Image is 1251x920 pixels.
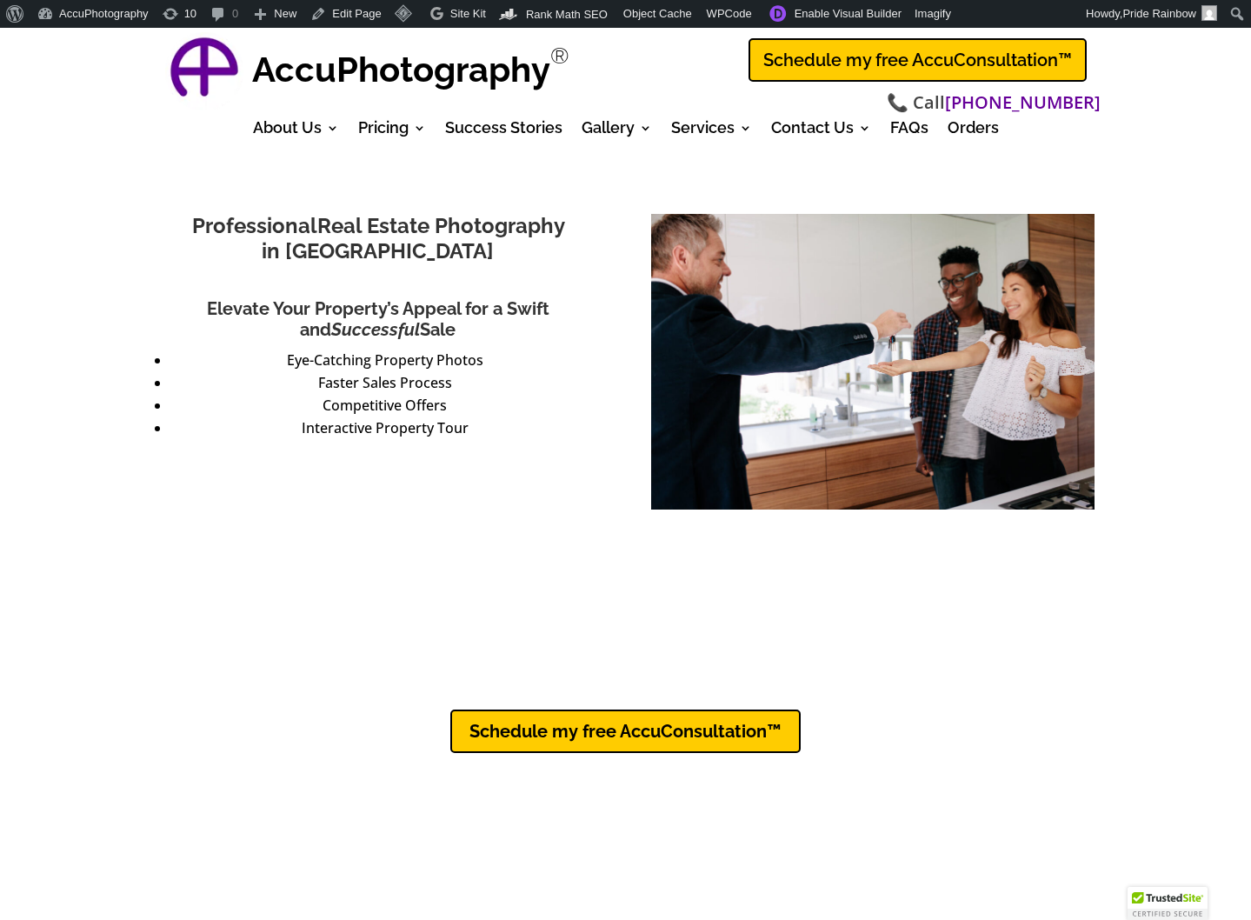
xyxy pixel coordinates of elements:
li: Eye-Catching Property Photos [170,349,600,371]
strong: FREE [876,647,909,666]
img: AccuPhotography [165,32,243,110]
img: Avatar of pride rainbow [1201,5,1217,21]
li: Interactive Property Tour [170,417,600,439]
em: Successful [331,319,420,340]
a: Gallery [582,122,652,141]
span: in [GEOGRAPHIC_DATA] [262,238,494,263]
span: Rank Math SEO [526,8,608,21]
a: Services [671,122,752,141]
span: Pride Rainbow [1122,7,1196,20]
a: AccuPhotography Logo - Professional Real Estate Photography and Media Services in Dallas, Texas [165,32,243,110]
a: About Us [253,122,339,141]
a: [PHONE_NUMBER] [945,90,1101,116]
li: Faster Sales Process [170,371,600,394]
img: Professional-Real-Estate-Photography-Dallas-Fort-Worth-Realtor-Keys-Buyer [651,214,1095,510]
a: Contact Us [771,122,871,141]
span: Site Kit [450,7,486,20]
a: FAQs [890,122,928,141]
a: Schedule my free AccuConsultation™ [749,38,1087,82]
a: Orders [948,122,999,141]
span: Real Estate Photography [317,213,564,238]
p: Discover how AccuPhotography enhances your property marketing with expert real estate photography... [209,621,1043,692]
a: Success Stories [445,122,562,141]
sup: Registered Trademark [550,43,569,69]
strong: AccuPhotography [252,49,550,90]
a: Pricing [358,122,426,141]
h2: Ready to Elevate Your Property Marketing? [209,591,1043,621]
div: TrustedSite Certified [1128,887,1208,920]
span: 📞 Call [887,90,1101,116]
h2: Elevate Your Property’s Appeal for a Swift and Sale [156,298,600,349]
h1: Professional [156,214,600,273]
li: Competitive Offers [170,394,600,417]
iframe: Widget - Botsonic [1186,850,1251,920]
a: Schedule my free AccuConsultation™ [450,710,801,753]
